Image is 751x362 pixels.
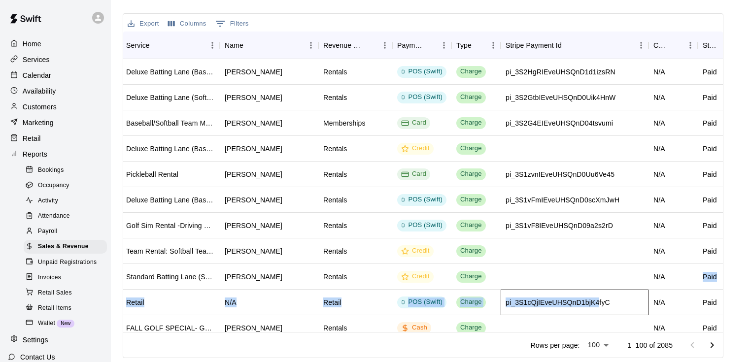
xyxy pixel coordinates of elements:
[23,102,57,112] p: Customers
[24,255,111,270] a: Unpaid Registrations
[653,118,665,128] div: N/A
[318,32,392,59] div: Revenue Category
[653,323,665,333] div: N/A
[8,115,103,130] div: Marketing
[24,225,107,238] div: Payroll
[703,221,717,230] div: Paid
[8,147,103,162] a: Reports
[653,32,669,59] div: Coupon
[38,227,57,236] span: Payroll
[38,319,55,329] span: Wallet
[205,38,220,53] button: Menu
[24,286,107,300] div: Retail Sales
[703,246,717,256] div: Paid
[8,332,103,347] div: Settings
[126,246,215,256] div: Team Rental: Softball Team Rental 90 Minute (Two Lanes)
[23,133,41,143] p: Retail
[634,38,649,53] button: Menu
[304,38,318,53] button: Menu
[401,118,426,128] div: Card
[401,67,443,76] div: POS (Swift)
[703,67,717,77] div: Paid
[562,38,576,52] button: Sort
[24,209,111,224] a: Attendance
[150,38,164,52] button: Sort
[437,38,451,53] button: Menu
[653,169,665,179] div: N/A
[703,323,717,333] div: Paid
[225,32,243,59] div: Name
[486,38,501,53] button: Menu
[703,118,717,128] div: Paid
[323,195,347,205] div: Rentals
[23,55,50,65] p: Services
[24,317,107,330] div: WalletNew
[323,118,366,128] div: Memberships
[323,67,347,77] div: Rentals
[38,288,72,298] span: Retail Sales
[628,340,673,350] p: 1–100 of 2085
[24,271,107,285] div: Invoices
[225,67,282,77] div: Julia Snow
[23,39,41,49] p: Home
[38,165,64,175] span: Bookings
[225,93,282,102] div: Hope Newell
[225,169,282,179] div: William Fritz
[126,323,215,333] div: FALL GOLF SPECIAL- Golf Sim Rental - One Hour (2 PLAYERS ONLY)
[225,246,282,256] div: John Killebrew
[460,118,482,128] div: Charge
[8,52,103,67] a: Services
[323,144,347,154] div: Rentals
[243,38,257,52] button: Sort
[683,38,698,53] button: Menu
[456,32,472,59] div: Type
[24,194,107,208] div: Activity
[506,169,614,179] div: pi_3S1zvnIEveUHSQnD0Uu6Ve45
[38,242,89,252] span: Sales & Revenue
[126,169,178,179] div: Pickleball Rental
[38,303,71,313] span: Retail Items
[38,196,58,206] span: Activity
[24,240,107,254] div: Sales & Revenue
[57,321,74,326] span: New
[24,178,111,193] a: Occupancy
[401,195,443,204] div: POS (Swift)
[669,38,683,52] button: Sort
[8,36,103,51] a: Home
[460,195,482,204] div: Charge
[460,67,482,76] div: Charge
[460,246,482,256] div: Charge
[24,179,107,193] div: Occupancy
[24,316,111,331] a: WalletNew
[126,195,215,205] div: Deluxe Batting Lane (Baseball)
[38,258,97,267] span: Unpaid Registrations
[531,340,580,350] p: Rows per page:
[125,16,162,32] button: Export
[460,93,482,102] div: Charge
[584,338,612,352] div: 100
[323,272,347,282] div: Rentals
[401,144,430,153] div: Credit
[703,272,717,282] div: Paid
[24,209,107,223] div: Attendance
[703,144,717,154] div: Paid
[649,32,698,59] div: Coupon
[24,270,111,285] a: Invoices
[653,272,665,282] div: N/A
[460,272,482,281] div: Charge
[20,352,55,362] p: Contact Us
[8,68,103,83] a: Calendar
[8,99,103,114] div: Customers
[126,144,215,154] div: Deluxe Batting Lane (Baseball)
[24,285,111,300] a: Retail Sales
[653,221,665,230] div: N/A
[8,84,103,99] a: Availability
[24,301,107,315] div: Retail Items
[8,131,103,146] div: Retail
[225,221,282,230] div: Ben Prince
[506,32,562,59] div: Stripe Payment Id
[24,194,111,209] a: Activity
[38,211,70,221] span: Attendance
